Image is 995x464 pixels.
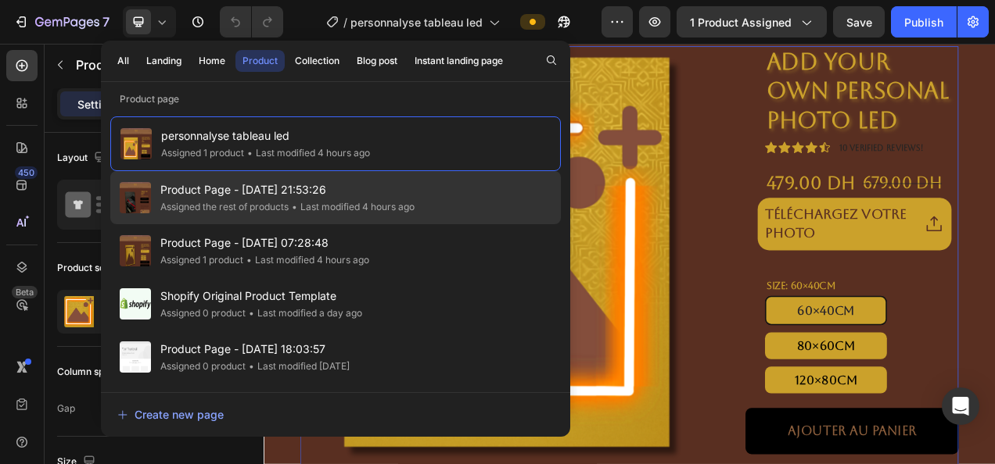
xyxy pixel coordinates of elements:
[160,287,362,305] span: Shopify Original Product Template
[684,333,758,352] span: 60×40cm
[242,54,278,68] div: Product
[244,145,370,161] div: Last modified 4 hours ago
[264,44,995,464] iframe: Design area
[681,422,761,441] span: 120×80cm
[64,296,95,327] img: product feature img
[289,199,415,215] div: Last modified 4 hours ago
[767,164,871,194] div: 679.00 dh
[243,252,369,268] div: Last modified 4 hours ago
[643,162,761,195] div: 479.00 dh
[942,387,979,425] div: Open Intercom Messenger
[246,305,362,321] div: Last modified a day ago
[57,148,110,169] div: Layout
[408,50,510,72] button: Instant landing page
[350,14,483,30] span: personnalyse tableau led
[110,50,136,72] button: All
[160,340,350,359] span: Product Page - [DATE] 18:03:57
[904,14,943,30] div: Publish
[117,54,129,68] div: All
[117,399,555,430] button: Create new page
[350,50,404,72] button: Blog post
[146,54,181,68] div: Landing
[343,14,347,30] span: /
[101,91,570,107] p: Product page
[102,12,110,31] p: 7
[139,50,189,72] button: Landing
[846,16,872,29] span: Save
[160,180,415,199] span: Product Page - [DATE] 21:53:26
[199,54,225,68] div: Home
[246,359,350,374] div: Last modified [DATE]
[160,234,369,252] span: Product Page - [DATE] 07:28:48
[160,252,243,268] div: Assigned 1 product
[15,166,38,179] div: 450
[57,261,125,275] div: Product source
[247,147,253,159] span: •
[235,50,285,72] button: Product
[288,50,347,72] button: Collection
[57,402,75,416] div: Gap
[643,207,841,255] div: TÉLÉCHARGEZ VOTRE PHOTO
[12,286,38,298] div: Beta
[249,360,254,372] span: •
[415,54,503,68] div: Instant landing page
[161,145,244,161] div: Assigned 1 product
[160,359,246,374] div: Assigned 0 product
[117,406,224,423] div: Create new page
[643,3,892,119] h1: Add your own personal photo LED
[246,254,252,266] span: •
[891,6,957,37] button: Publish
[738,127,846,142] p: 10 Verified Reviews!
[643,301,735,321] legend: Size: 60×40cm
[6,6,117,37] button: 7
[292,201,297,212] span: •
[357,54,397,68] div: Blog post
[160,305,246,321] div: Assigned 0 product
[690,14,792,30] span: 1 product assigned
[76,55,209,74] p: Product
[66,12,108,26] div: Product
[684,378,759,397] span: 80×60cm
[295,54,339,68] div: Collection
[192,50,232,72] button: Home
[77,96,121,112] p: Settings
[161,127,370,145] span: personnalyse tableau led
[249,307,254,319] span: •
[57,362,150,383] div: Column spacing
[160,199,289,215] div: Assigned the rest of products
[220,6,283,37] div: Undo/Redo
[833,6,885,37] button: Save
[677,6,827,37] button: 1 product assigned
